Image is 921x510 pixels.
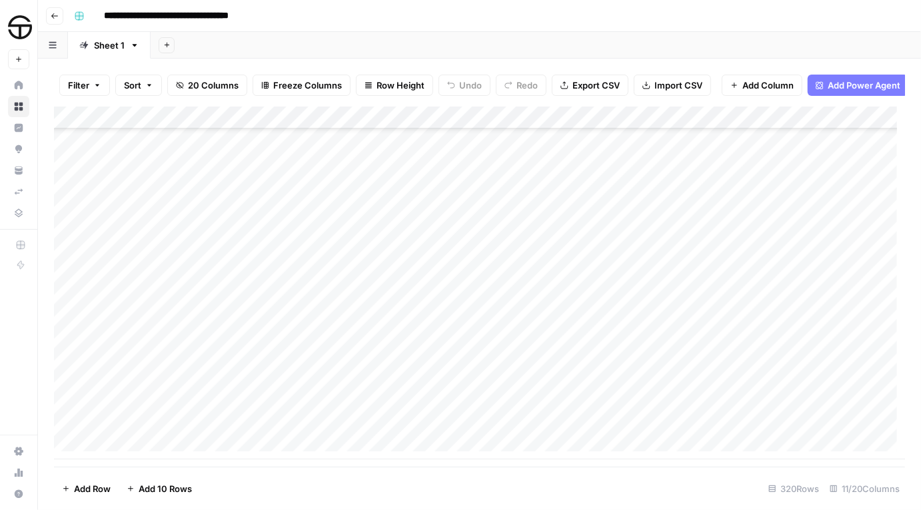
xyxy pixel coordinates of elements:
a: Browse [8,96,29,117]
img: SimpleTire Logo [8,15,32,39]
a: Usage [8,462,29,483]
a: Sheet 1 [68,32,151,59]
a: Insights [8,117,29,138]
button: Add Row [54,478,119,499]
span: Add Column [742,79,794,92]
button: Filter [59,75,110,96]
button: Add Power Agent [808,75,908,96]
a: Settings [8,441,29,462]
button: Add 10 Rows [119,478,200,499]
span: Add Power Agent [828,79,900,92]
span: Undo [459,79,482,92]
a: Data Library [8,202,29,224]
button: 20 Columns [167,75,247,96]
button: Add Column [722,75,802,96]
span: Export CSV [572,79,620,92]
span: 20 Columns [188,79,239,92]
span: Filter [68,79,89,92]
span: Sort [124,79,141,92]
span: Freeze Columns [273,79,342,92]
a: Home [8,75,29,96]
button: Workspace: SimpleTire [8,11,29,44]
button: Undo [439,75,490,96]
a: Your Data [8,160,29,181]
button: Export CSV [552,75,628,96]
div: Sheet 1 [94,39,125,52]
div: 320 Rows [763,478,824,499]
span: Add 10 Rows [139,482,192,495]
div: 11/20 Columns [824,478,905,499]
span: Redo [516,79,538,92]
a: Opportunities [8,138,29,160]
button: Row Height [356,75,433,96]
span: Add Row [74,482,111,495]
button: Freeze Columns [253,75,351,96]
span: Import CSV [654,79,702,92]
button: Help + Support [8,483,29,505]
button: Redo [496,75,546,96]
span: Row Height [377,79,425,92]
button: Import CSV [634,75,711,96]
button: Sort [115,75,162,96]
a: Syncs [8,181,29,202]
